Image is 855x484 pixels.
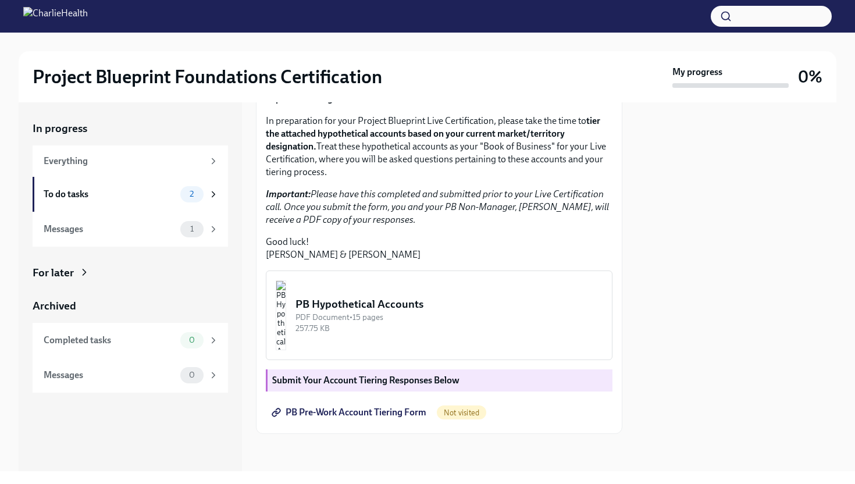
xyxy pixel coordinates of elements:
div: PB Hypothetical Accounts [295,297,603,312]
strong: Submit Your Account Tiering Responses Below [272,375,459,386]
a: Everything [33,145,228,177]
p: In preparation for your Project Blueprint Live Certification, please take the time to Treat these... [266,115,612,179]
strong: tier the attached hypothetical accounts based on your current market/territory designation. [266,115,600,152]
div: Messages [44,223,176,236]
div: 257.75 KB [295,323,603,334]
span: 2 [183,190,201,198]
div: Everything [44,155,204,168]
div: To do tasks [44,188,176,201]
a: Messages0 [33,358,228,393]
div: For later [33,265,74,280]
h2: Project Blueprint Foundations Certification [33,65,382,88]
a: Messages1 [33,212,228,247]
strong: My progress [672,66,722,79]
a: PB Pre-Work Account Tiering Form [266,401,434,424]
button: PB Hypothetical AccountsPDF Document•15 pages257.75 KB [266,271,612,360]
em: Please have this completed and submitted prior to your Live Certification call. Once you submit t... [266,188,609,225]
a: To do tasks2 [33,177,228,212]
h3: 0% [798,66,822,87]
img: CharlieHealth [23,7,88,26]
a: For later [33,265,228,280]
strong: Important: [266,188,311,200]
span: 0 [182,336,202,344]
div: Completed tasks [44,334,176,347]
span: PB Pre-Work Account Tiering Form [274,407,426,418]
a: Archived [33,298,228,314]
span: 1 [183,225,201,233]
a: In progress [33,121,228,136]
img: PB Hypothetical Accounts [276,280,286,350]
span: 0 [182,371,202,379]
div: Messages [44,369,176,382]
span: Not visited [437,408,486,417]
div: PDF Document • 15 pages [295,312,603,323]
p: Good luck! [PERSON_NAME] & [PERSON_NAME] [266,236,612,261]
a: Completed tasks0 [33,323,228,358]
